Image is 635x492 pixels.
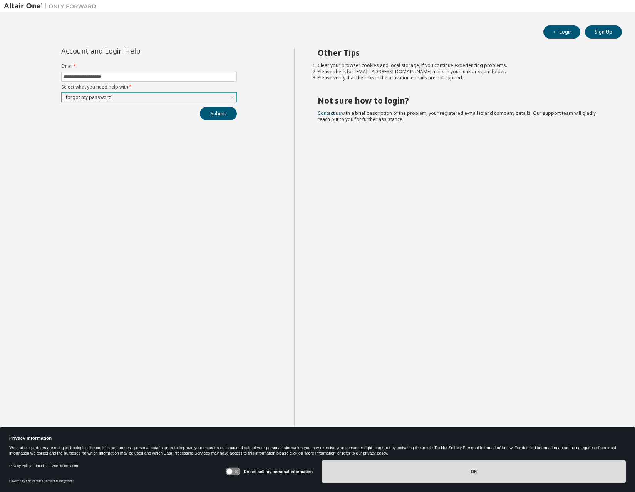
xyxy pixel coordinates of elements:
[318,69,608,75] li: Please check for [EMAIL_ADDRESS][DOMAIN_NAME] mails in your junk or spam folder.
[318,48,608,58] h2: Other Tips
[318,62,608,69] li: Clear your browser cookies and local storage, if you continue experiencing problems.
[318,110,341,116] a: Contact us
[318,96,608,106] h2: Not sure how to login?
[62,93,236,102] div: I forgot my password
[62,93,113,102] div: I forgot my password
[61,63,237,69] label: Email
[61,48,202,54] div: Account and Login Help
[543,25,580,39] button: Login
[318,110,596,123] span: with a brief description of the problem, your registered e-mail id and company details. Our suppo...
[585,25,622,39] button: Sign Up
[4,2,100,10] img: Altair One
[318,75,608,81] li: Please verify that the links in the activation e-mails are not expired.
[61,84,237,90] label: Select what you need help with
[200,107,237,120] button: Submit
